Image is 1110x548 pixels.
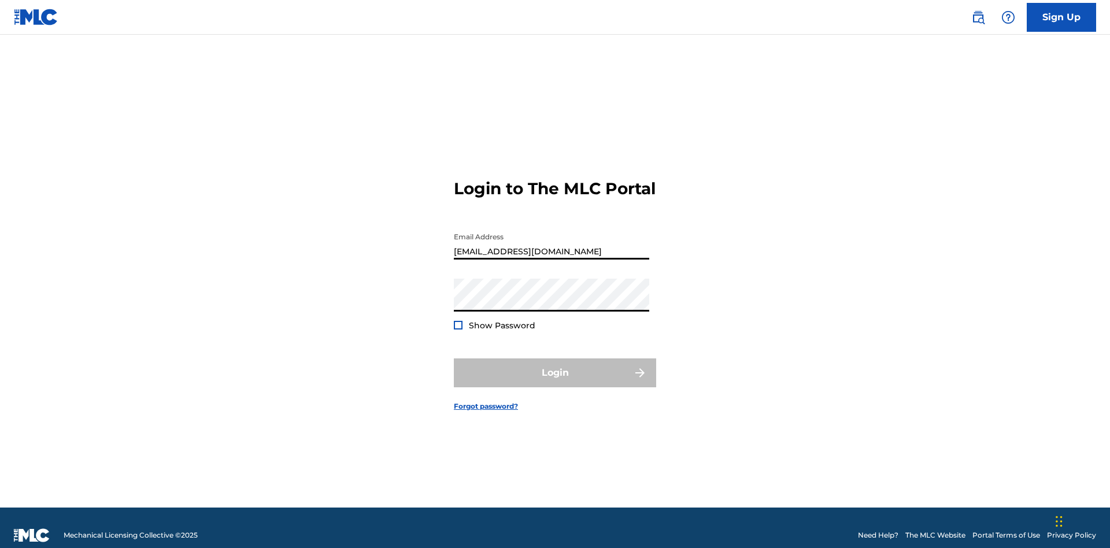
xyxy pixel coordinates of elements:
[1001,10,1015,24] img: help
[971,10,985,24] img: search
[469,320,535,331] span: Show Password
[1056,504,1063,539] div: Drag
[1047,530,1096,540] a: Privacy Policy
[997,6,1020,29] div: Help
[905,530,965,540] a: The MLC Website
[454,401,518,412] a: Forgot password?
[454,179,656,199] h3: Login to The MLC Portal
[64,530,198,540] span: Mechanical Licensing Collective © 2025
[1052,493,1110,548] iframe: Chat Widget
[967,6,990,29] a: Public Search
[972,530,1040,540] a: Portal Terms of Use
[14,528,50,542] img: logo
[1027,3,1096,32] a: Sign Up
[858,530,898,540] a: Need Help?
[14,9,58,25] img: MLC Logo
